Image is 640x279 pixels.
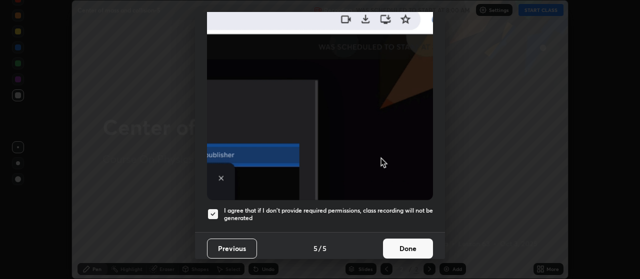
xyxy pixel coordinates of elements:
[313,243,317,254] h4: 5
[318,243,321,254] h4: /
[224,207,433,222] h5: I agree that if I don't provide required permissions, class recording will not be generated
[322,243,326,254] h4: 5
[207,239,257,259] button: Previous
[383,239,433,259] button: Done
